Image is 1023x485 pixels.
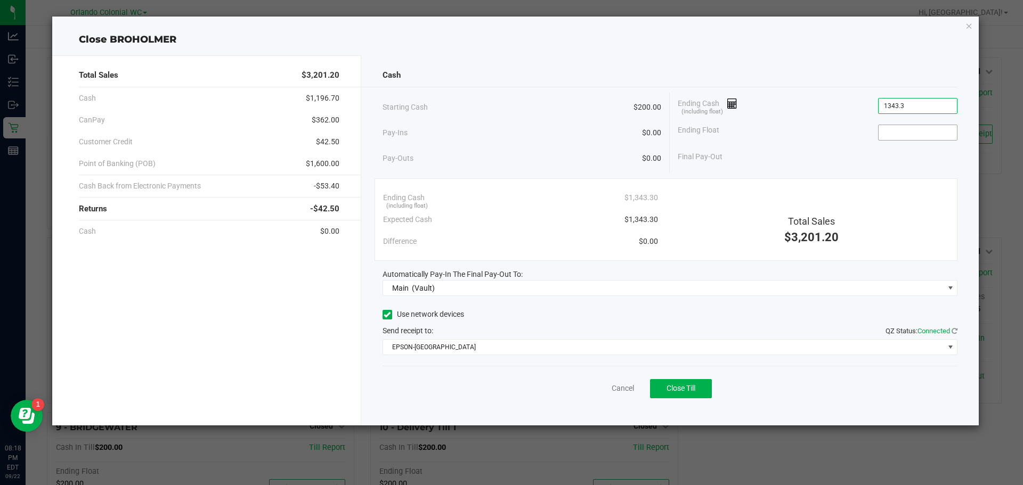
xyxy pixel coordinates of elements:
[788,216,835,227] span: Total Sales
[314,180,339,192] span: -$53.40
[642,153,661,164] span: $0.00
[678,151,722,162] span: Final Pay-Out
[681,108,723,117] span: (including float)
[79,93,96,104] span: Cash
[624,192,658,203] span: $1,343.30
[383,270,523,278] span: Automatically Pay-In The Final Pay-Out To:
[678,125,719,141] span: Ending Float
[383,102,428,113] span: Starting Cash
[624,214,658,225] span: $1,343.30
[383,153,413,164] span: Pay-Outs
[320,226,339,237] span: $0.00
[386,202,428,211] span: (including float)
[886,327,957,335] span: QZ Status:
[650,379,712,398] button: Close Till
[383,214,432,225] span: Expected Cash
[412,284,435,292] span: (Vault)
[667,384,695,392] span: Close Till
[79,158,156,169] span: Point of Banking (POB)
[392,284,409,292] span: Main
[306,93,339,104] span: $1,196.70
[316,136,339,147] span: $42.50
[302,69,339,81] span: $3,201.20
[31,398,44,411] iframe: Resource center unread badge
[784,231,839,244] span: $3,201.20
[918,327,950,335] span: Connected
[79,198,339,220] div: Returns
[383,326,433,335] span: Send receipt to:
[383,340,944,355] span: EPSON-[GEOGRAPHIC_DATA]
[383,127,408,138] span: Pay-Ins
[312,114,339,126] span: $362.00
[11,400,43,432] iframe: Resource center
[79,69,118,81] span: Total Sales
[642,127,661,138] span: $0.00
[639,236,658,247] span: $0.00
[383,309,464,320] label: Use network devices
[79,136,133,147] span: Customer Credit
[79,180,201,192] span: Cash Back from Electronic Payments
[383,236,417,247] span: Difference
[79,226,96,237] span: Cash
[79,114,105,126] span: CanPay
[383,192,425,203] span: Ending Cash
[52,32,979,47] div: Close BROHOLMER
[612,383,634,394] a: Cancel
[306,158,339,169] span: $1,600.00
[383,69,401,81] span: Cash
[678,98,737,114] span: Ending Cash
[634,102,661,113] span: $200.00
[310,203,339,215] span: -$42.50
